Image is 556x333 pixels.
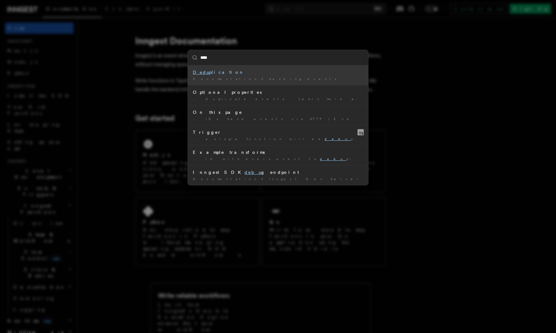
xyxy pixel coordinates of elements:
[269,177,362,181] span: Inngest Dev Server
[193,137,363,141] div: … a single function will be plicated. NameeventTypestringRequiredoptionalDescription …
[325,137,351,141] mark: dedu
[193,109,363,115] div: On this page
[193,70,209,75] mark: Dedu
[193,89,363,95] div: Optional properties
[320,157,346,161] mark: dedu
[193,129,363,135] div: Trigger
[245,170,261,175] mark: debu
[269,77,340,81] span: Sending events
[193,69,363,75] div: plication
[261,177,267,181] span: /
[261,77,267,81] span: /
[193,97,363,101] div: … duplicate events. Learn more about plication. ts is the timestamp …
[193,169,363,175] div: Inngest SDK g endpoint
[193,149,363,155] div: Example transforms
[193,77,259,81] span: Documentation
[193,117,363,121] div: … IDs Send events via HTTP (Event API) plication Further reading
[193,177,259,181] span: Documentation
[193,157,363,161] div: … id with every event to plicate events. We can use …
